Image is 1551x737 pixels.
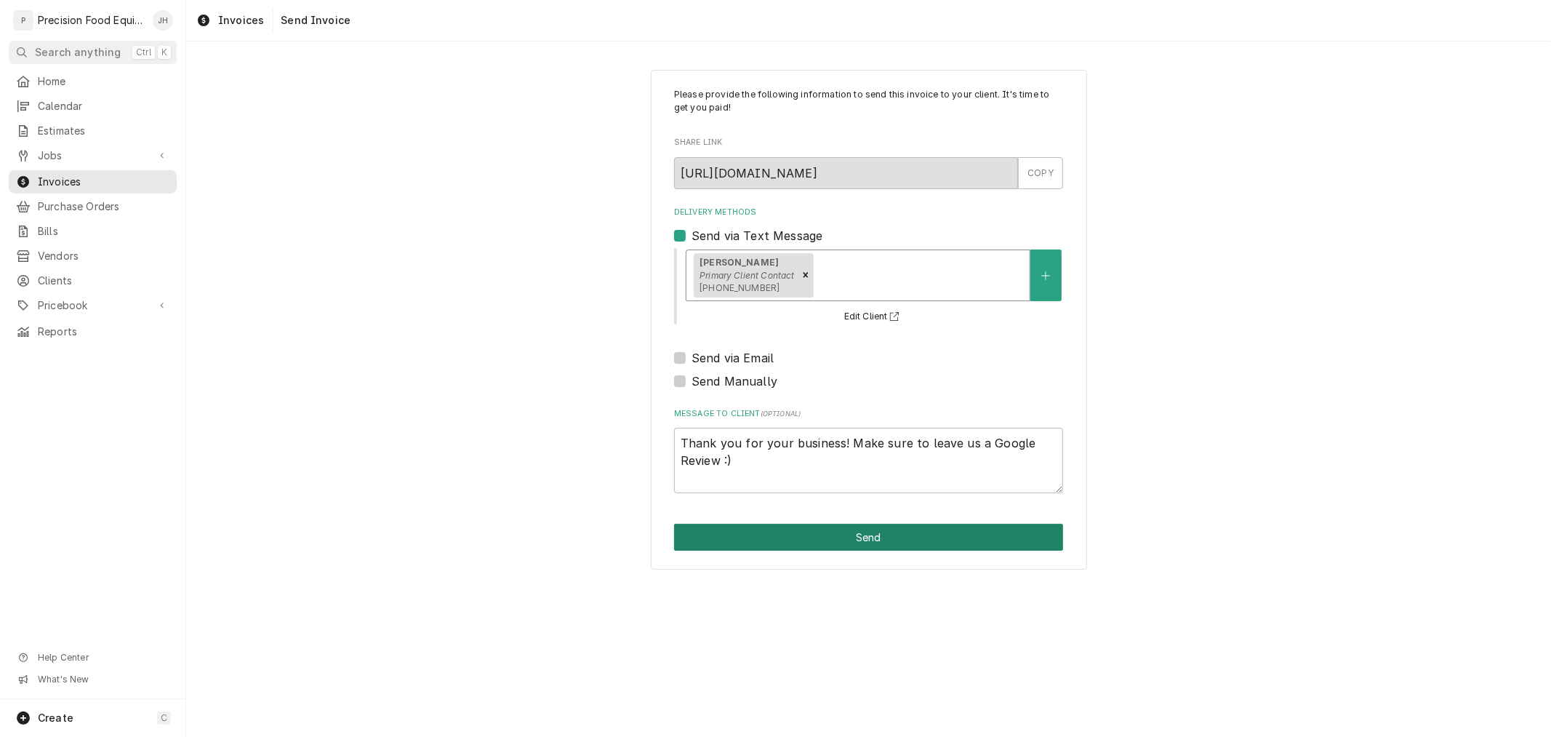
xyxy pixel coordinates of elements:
[9,648,177,668] a: Go to Help Center
[9,95,177,118] a: Calendar
[700,270,795,281] em: Primary Client Contact
[9,70,177,93] a: Home
[38,199,169,214] span: Purchase Orders
[1030,250,1061,301] button: Create New Contact
[761,410,801,418] span: ( optional )
[153,10,173,31] div: JH
[692,373,777,390] label: Send Manually
[674,524,1063,551] button: Send
[38,324,169,339] span: Reports
[651,70,1087,570] div: Invoice Send
[38,674,168,685] span: What's New
[35,45,121,60] span: Search anything
[700,257,779,268] strong: [PERSON_NAME]
[276,13,350,28] span: Send Invoice
[9,195,177,218] a: Purchase Orders
[674,408,1063,420] label: Message to Client
[38,148,148,163] span: Jobs
[842,308,905,326] button: Edit Client
[9,41,177,64] button: Search anythingCtrlK
[38,224,169,239] span: Bills
[9,669,177,690] a: Go to What's New
[38,652,168,664] span: Help Center
[38,74,169,89] span: Home
[38,13,145,28] div: Precision Food Equipment LLC
[674,207,1063,218] label: Delivery Methods
[9,294,177,317] a: Go to Pricebook
[9,119,177,143] a: Estimates
[674,524,1063,551] div: Button Group
[38,298,148,313] span: Pricebook
[700,282,779,293] span: [PHONE_NUMBER]
[692,349,774,367] label: Send via Email
[136,47,151,58] span: Ctrl
[161,712,167,724] span: C
[9,269,177,292] a: Clients
[218,13,264,28] span: Invoices
[674,524,1063,551] div: Button Group Row
[9,244,177,268] a: Vendors
[9,170,177,194] a: Invoices
[38,124,169,138] span: Estimates
[674,88,1063,493] div: Invoice Send Form
[38,274,169,288] span: Clients
[161,47,167,58] span: K
[674,408,1063,494] div: Message to Client
[9,320,177,343] a: Reports
[798,253,814,298] div: Remove [object Object]
[38,712,73,724] span: Create
[38,249,169,263] span: Vendors
[692,227,822,244] label: Send via Text Message
[674,137,1063,188] div: Share Link
[1018,157,1063,189] button: COPY
[38,175,169,189] span: Invoices
[674,428,1063,493] textarea: Thank you for your business! Make sure to leave us a Google Review :)
[674,88,1063,115] p: Please provide the following information to send this invoice to your client. It's time to get yo...
[9,220,177,243] a: Bills
[153,10,173,31] div: Jason Hertel's Avatar
[38,99,169,113] span: Calendar
[1041,271,1050,281] svg: Create New Contact
[674,137,1063,148] label: Share Link
[13,10,33,31] div: P
[674,207,1063,390] div: Delivery Methods
[191,9,270,32] a: Invoices
[9,144,177,167] a: Go to Jobs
